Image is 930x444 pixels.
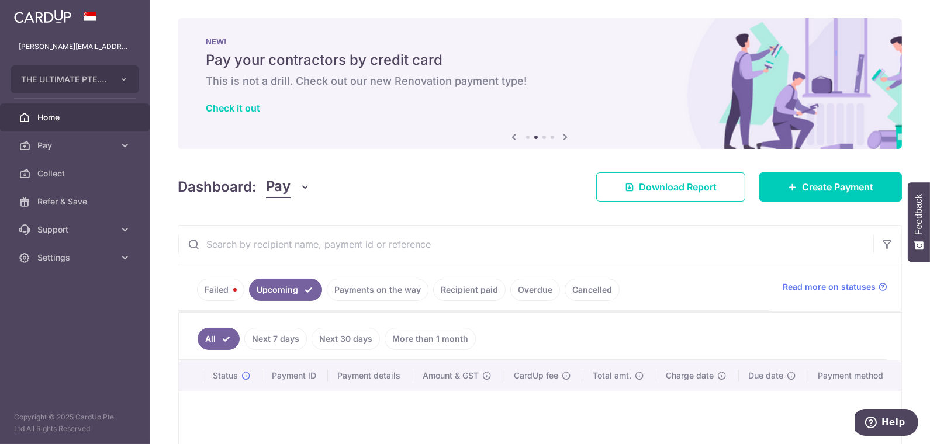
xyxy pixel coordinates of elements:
[198,328,240,350] a: All
[565,279,620,301] a: Cancelled
[14,9,71,23] img: CardUp
[249,279,322,301] a: Upcoming
[328,360,413,391] th: Payment details
[908,182,930,262] button: Feedback - Show survey
[206,51,874,70] h5: Pay your contractors by credit card
[855,409,918,438] iframe: Opens a widget where you can find more information
[178,18,902,149] img: Renovation banner
[206,37,874,46] p: NEW!
[783,281,887,293] a: Read more on statuses
[37,252,115,263] span: Settings
[802,180,873,194] span: Create Payment
[423,370,479,381] span: Amount & GST
[197,279,244,301] a: Failed
[19,41,131,53] p: [PERSON_NAME][EMAIL_ADDRESS][DOMAIN_NAME]
[759,172,902,202] a: Create Payment
[327,279,428,301] a: Payments on the way
[21,74,108,85] span: THE ULTIMATE PTE. LTD.
[808,360,901,391] th: Payment method
[37,224,115,235] span: Support
[266,176,311,198] button: Pay
[11,65,139,93] button: THE ULTIMATE PTE. LTD.
[639,180,717,194] span: Download Report
[433,279,506,301] a: Recipient paid
[37,196,115,207] span: Refer & Save
[206,102,260,114] a: Check it out
[178,176,257,197] h4: Dashboard:
[206,74,874,88] h6: This is not a drill. Check out our new Renovation payment type!
[262,360,328,391] th: Payment ID
[783,281,876,293] span: Read more on statuses
[244,328,307,350] a: Next 7 days
[748,370,783,381] span: Due date
[385,328,476,350] a: More than 1 month
[312,328,380,350] a: Next 30 days
[37,140,115,151] span: Pay
[666,370,714,381] span: Charge date
[213,370,238,381] span: Status
[593,370,631,381] span: Total amt.
[266,176,291,198] span: Pay
[178,226,873,263] input: Search by recipient name, payment id or reference
[37,168,115,179] span: Collect
[510,279,560,301] a: Overdue
[596,172,745,202] a: Download Report
[37,112,115,123] span: Home
[514,370,558,381] span: CardUp fee
[914,194,924,235] span: Feedback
